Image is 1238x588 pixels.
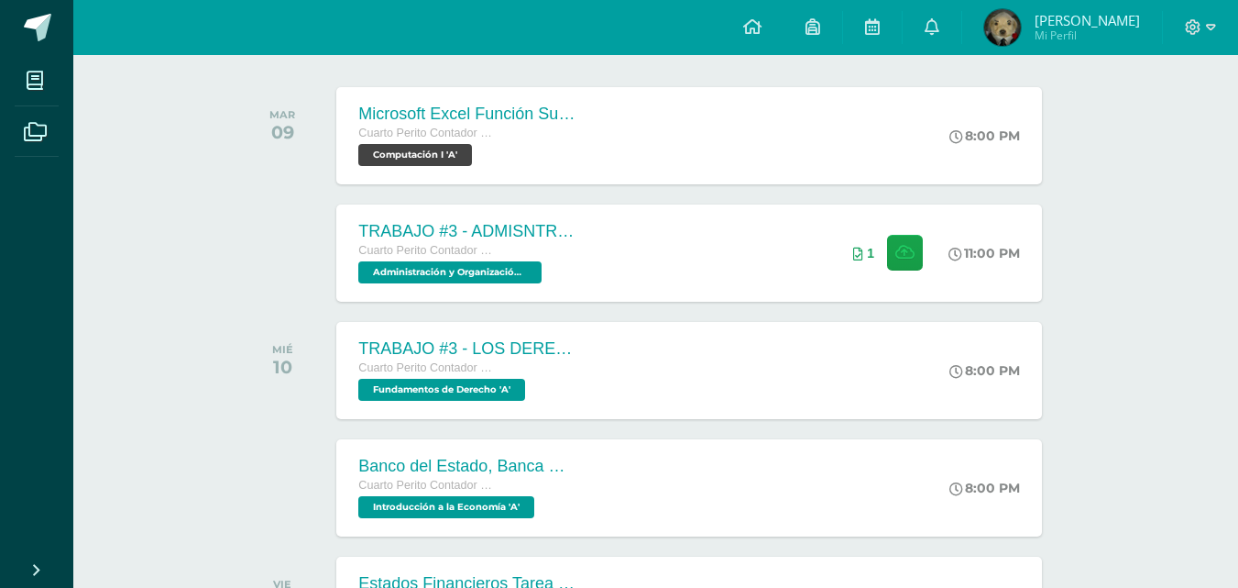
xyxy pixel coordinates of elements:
[269,108,295,121] div: MAR
[358,144,472,166] span: Computación I 'A'
[358,457,578,476] div: Banco del Estado, Banca Múltiple.
[1035,11,1140,29] span: [PERSON_NAME]
[269,121,295,143] div: 09
[272,343,293,356] div: MIÉ
[984,9,1021,46] img: daeaa040892bc679058b0148d52f2f96.png
[358,361,496,374] span: Cuarto Perito Contador con Orientación en Computación
[853,246,874,261] div: Archivos entregados
[358,105,578,124] div: Microsoft Excel Función Sumar.Si.conjunto
[272,356,293,378] div: 10
[358,339,578,359] div: TRABAJO #3 - LOS DERECHOS HUMANOS
[867,246,874,261] span: 1
[358,244,496,257] span: Cuarto Perito Contador con Orientación en Computación
[358,496,534,518] span: Introducción a la Economía 'A'
[358,127,496,139] span: Cuarto Perito Contador con Orientación en Computación
[1035,28,1140,43] span: Mi Perfil
[358,222,578,241] div: TRABAJO #3 - ADMISNTRACIÓN PÚBLICA
[358,479,496,492] span: Cuarto Perito Contador con Orientación en Computación
[949,128,1020,144] div: 8:00 PM
[358,261,542,283] span: Administración y Organización de Oficina 'A'
[949,362,1020,379] div: 8:00 PM
[358,379,525,401] span: Fundamentos de Derecho 'A'
[949,480,1020,496] div: 8:00 PM
[948,245,1020,261] div: 11:00 PM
